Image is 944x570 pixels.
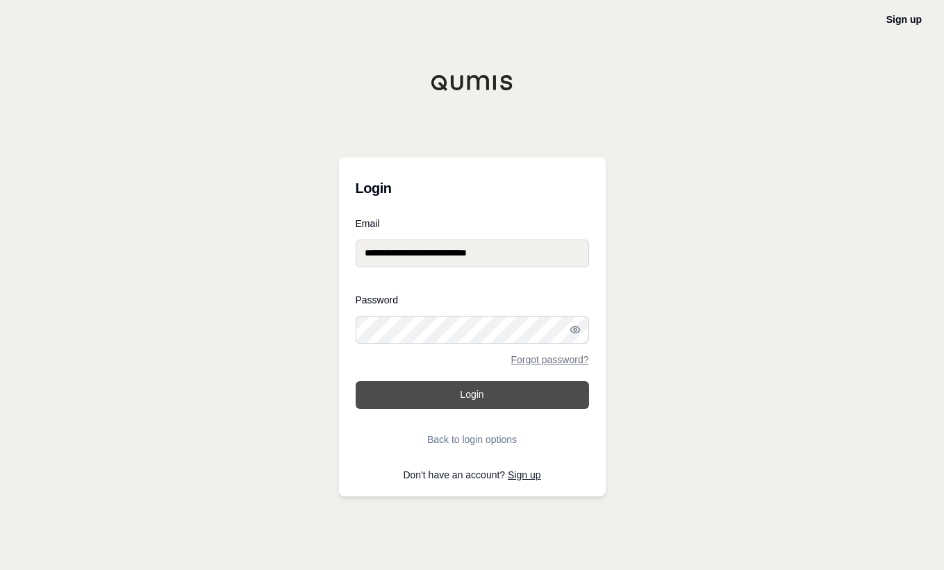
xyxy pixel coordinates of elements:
[511,355,588,364] a: Forgot password?
[508,469,540,480] a: Sign up
[356,470,589,480] p: Don't have an account?
[356,174,589,202] h3: Login
[886,14,922,25] a: Sign up
[431,74,514,91] img: Qumis
[356,295,589,305] label: Password
[356,219,589,228] label: Email
[356,381,589,409] button: Login
[356,426,589,453] button: Back to login options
